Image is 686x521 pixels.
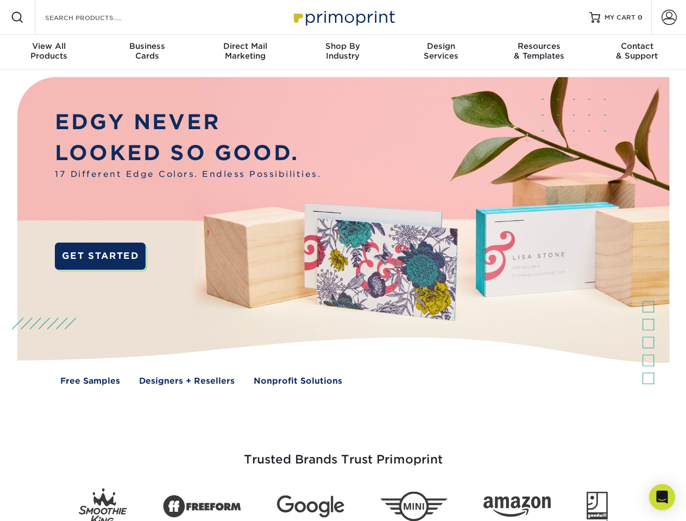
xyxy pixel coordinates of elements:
p: EDGY NEVER [55,107,321,138]
p: LOOKED SO GOOD. [55,138,321,169]
a: DesignServices [392,35,490,69]
img: Amazon [483,497,551,517]
span: Shop By [294,41,392,51]
span: Resources [490,41,588,51]
a: BusinessCards [98,35,196,69]
a: Shop ByIndustry [294,35,392,69]
span: Contact [588,41,686,51]
div: & Templates [490,41,588,61]
img: Goodwill [587,492,608,521]
span: Business [98,41,196,51]
div: Open Intercom Messenger [649,484,675,510]
div: Industry [294,41,392,61]
span: Direct Mail [196,41,294,51]
div: Services [392,41,490,61]
span: 0 [638,14,643,21]
div: Cards [98,41,196,61]
img: Google [277,495,344,518]
img: Primoprint [289,5,398,29]
iframe: Google Customer Reviews [3,488,92,517]
a: Direct MailMarketing [196,35,294,69]
a: Contact& Support [588,35,686,69]
div: & Support [588,41,686,61]
span: 17 Different Edge Colors. Endless Possibilities. [55,168,321,181]
a: Designers + Resellers [139,375,235,387]
h3: Trusted Brands Trust Primoprint [26,427,661,480]
a: Resources& Templates [490,35,588,69]
a: GET STARTED [55,243,146,270]
a: Nonprofit Solutions [254,375,342,387]
a: Free Samples [60,375,120,387]
span: MY CART [605,13,635,22]
div: Marketing [196,41,294,61]
span: Design [392,41,490,51]
input: SEARCH PRODUCTS..... [44,11,150,24]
